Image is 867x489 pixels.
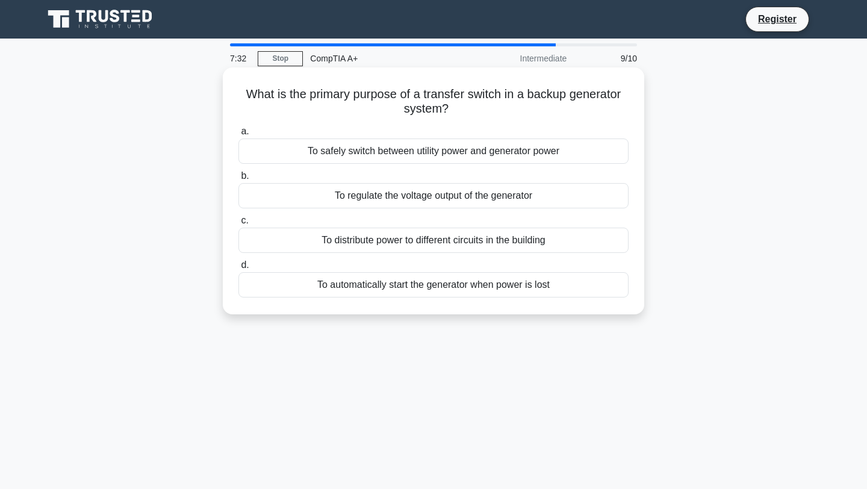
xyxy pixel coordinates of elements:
[574,46,644,70] div: 9/10
[238,228,629,253] div: To distribute power to different circuits in the building
[241,260,249,270] span: d.
[238,272,629,297] div: To automatically start the generator when power is lost
[241,126,249,136] span: a.
[223,46,258,70] div: 7:32
[258,51,303,66] a: Stop
[238,183,629,208] div: To regulate the voltage output of the generator
[241,215,248,225] span: c.
[303,46,468,70] div: CompTIA A+
[241,170,249,181] span: b.
[468,46,574,70] div: Intermediate
[751,11,804,26] a: Register
[237,87,630,117] h5: What is the primary purpose of a transfer switch in a backup generator system?
[238,139,629,164] div: To safely switch between utility power and generator power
